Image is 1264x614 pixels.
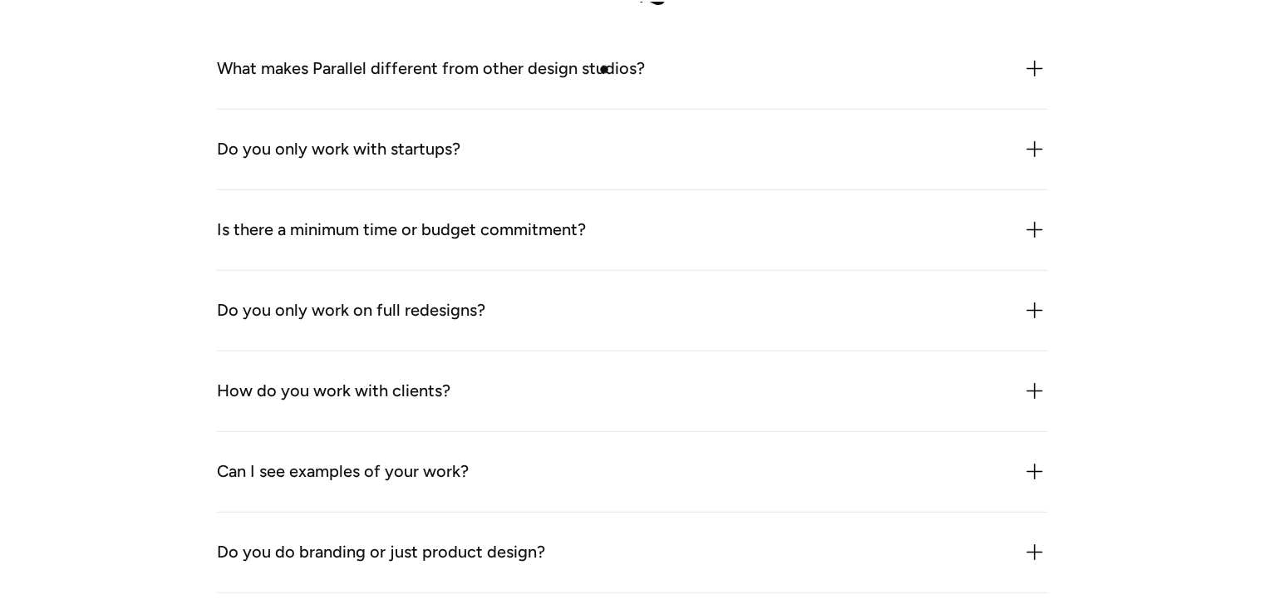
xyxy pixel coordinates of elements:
[217,297,485,324] div: Do you only work on full redesigns?
[217,136,460,163] div: Do you only work with startups?
[217,217,586,243] div: Is there a minimum time or budget commitment?
[217,459,469,485] div: Can I see examples of your work?
[217,539,545,566] div: Do you do branding or just product design?
[217,56,645,82] div: What makes Parallel different from other design studios?
[217,378,450,405] div: How do you work with clients?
